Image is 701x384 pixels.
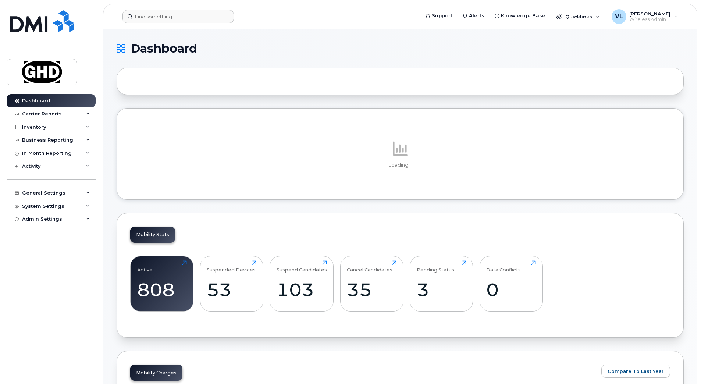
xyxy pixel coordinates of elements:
[207,260,256,273] div: Suspended Devices
[601,365,670,378] button: Compare To Last Year
[347,260,396,307] a: Cancel Candidates35
[137,260,187,307] a: Active808
[277,279,327,301] div: 103
[347,260,392,273] div: Cancel Candidates
[417,260,466,307] a: Pending Status3
[486,279,536,301] div: 0
[669,352,695,378] iframe: Messenger Launcher
[347,279,396,301] div: 35
[130,162,670,168] p: Loading...
[207,260,256,307] a: Suspended Devices53
[131,43,197,54] span: Dashboard
[137,260,153,273] div: Active
[486,260,521,273] div: Data Conflicts
[277,260,327,273] div: Suspend Candidates
[608,368,664,375] span: Compare To Last Year
[417,260,454,273] div: Pending Status
[137,279,187,301] div: 808
[417,279,466,301] div: 3
[486,260,536,307] a: Data Conflicts0
[277,260,327,307] a: Suspend Candidates103
[207,279,256,301] div: 53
